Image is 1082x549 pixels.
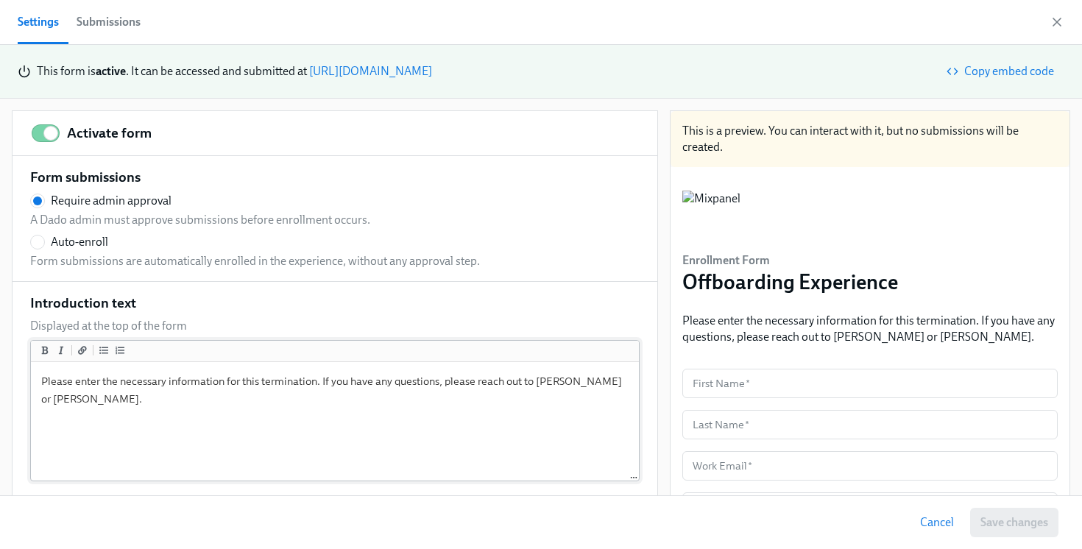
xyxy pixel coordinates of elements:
span: Settings [18,12,59,32]
strong: active [96,64,126,78]
p: Form submissions are automatically enrolled in the experience, without any approval step. [30,253,480,269]
button: Add bold text [38,343,52,358]
p: Please enter the necessary information for this termination. If you have any questions, please re... [682,313,1058,345]
span: Auto-enroll [51,234,108,250]
button: Copy embed code [939,57,1064,86]
button: Add unordered list [96,343,111,358]
button: Add italic text [54,343,68,358]
button: Cancel [910,508,964,537]
span: Copy embed code [950,64,1054,79]
h5: Form submissions [30,168,141,187]
span: This form is . It can be accessed and submitted at [37,64,307,78]
img: Mixpanel [682,191,740,235]
a: [URL][DOMAIN_NAME] [309,64,432,78]
div: Submissions [77,12,141,32]
textarea: Please enter the necessary information for this termination. If you have any questions, please re... [34,365,636,479]
h6: Enrollment Form [682,252,898,269]
span: Require admin approval [51,193,172,209]
h5: Activate form [67,124,152,143]
button: Add ordered list [113,343,127,358]
p: A Dado admin must approve submissions before enrollment occurs. [30,212,370,228]
h3: Offboarding Experience [682,269,898,295]
div: This is a preview. You can interact with it, but no submissions will be created. [671,111,1069,167]
h5: Introduction text [30,294,136,313]
span: Cancel [920,515,954,530]
button: Add a link [75,343,90,358]
p: Displayed at the top of the form [30,318,187,334]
